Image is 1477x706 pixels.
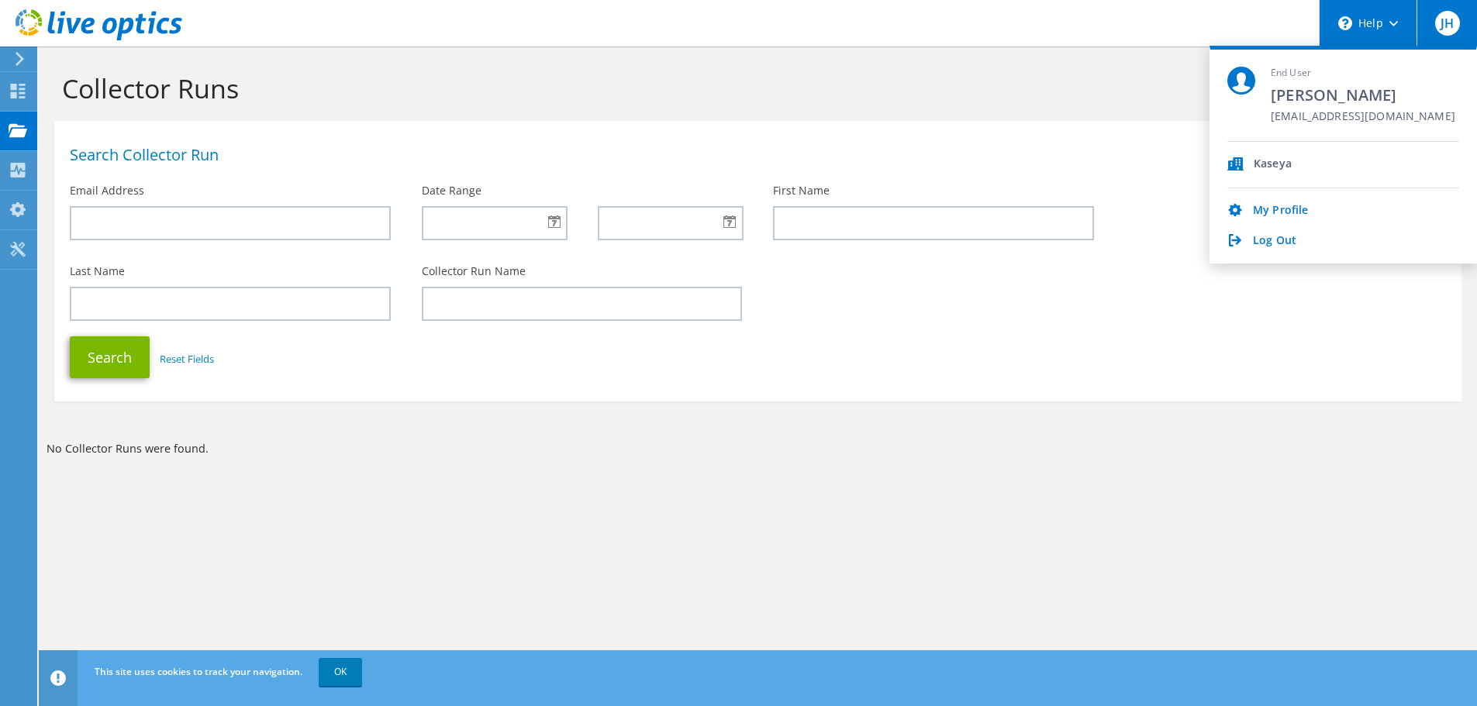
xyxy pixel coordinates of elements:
div: Kaseya [1254,157,1292,172]
a: Reset Fields [160,352,214,366]
p: No Collector Runs were found. [47,440,1469,457]
span: End User [1271,67,1455,80]
button: Search [70,336,150,378]
label: Collector Run Name [422,263,526,279]
span: This site uses cookies to track your navigation. [95,665,302,678]
a: OK [319,658,362,686]
span: [EMAIL_ADDRESS][DOMAIN_NAME] [1271,110,1455,125]
a: Log Out [1253,234,1296,249]
h1: Collector Runs [62,72,1446,105]
a: My Profile [1253,204,1308,219]
label: Last Name [70,263,125,279]
h1: Search Collector Run [70,147,1438,163]
span: [PERSON_NAME] [1271,84,1455,105]
label: Date Range [422,183,481,198]
span: JH [1435,11,1460,36]
svg: \n [1338,16,1352,30]
label: First Name [773,183,830,198]
label: Email Address [70,183,144,198]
